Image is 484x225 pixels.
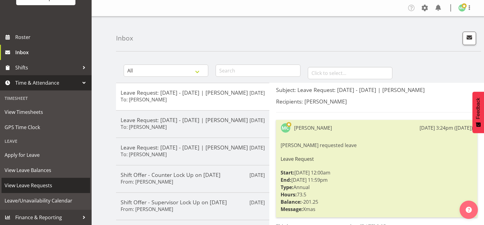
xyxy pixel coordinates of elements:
p: [DATE] [249,199,265,206]
div: [PERSON_NAME] requested leave [DATE] 12:00am [DATE] 11:59pm Annual 73.5 -201.25 Xmas [281,140,473,214]
strong: Type: [281,184,293,191]
div: Timesheet [2,92,90,104]
strong: Hours: [281,191,297,198]
h5: Leave Request: [DATE] - [DATE] | [PERSON_NAME] [121,144,265,151]
h4: Inbox [116,35,133,42]
a: View Timesheets [2,104,90,120]
span: Feedback [475,98,481,119]
strong: Balance: [281,199,302,205]
span: Apply for Leave [5,150,87,160]
h5: Subject: Leave Request: [DATE] - [DATE] | [PERSON_NAME] [276,86,477,93]
span: Leave/Unavailability Calendar [5,196,87,205]
h5: Recipients: [PERSON_NAME] [276,98,477,105]
h5: Shift Offer - Supervisor Lock Up on [DATE] [121,199,265,206]
a: Apply for Leave [2,147,90,163]
h5: Shift Offer - Counter Lock Up on [DATE] [121,171,265,178]
span: Finance & Reporting [15,213,79,222]
span: Time & Attendance [15,78,79,87]
div: [PERSON_NAME] [294,124,332,132]
span: Shifts [15,63,79,72]
strong: End: [281,177,291,183]
span: View Leave Requests [5,181,87,190]
input: Click to select... [308,67,392,79]
h6: To: [PERSON_NAME] [121,124,167,130]
button: Feedback - Show survey [472,92,484,133]
a: View Leave Balances [2,163,90,178]
h6: To: [PERSON_NAME] [121,97,167,103]
h6: From: [PERSON_NAME] [121,206,173,212]
img: melissa-cowen2635.jpg [281,123,290,133]
a: Leave/Unavailability Calendar [2,193,90,208]
div: Leave [2,135,90,147]
img: melissa-cowen2635.jpg [458,4,466,12]
span: View Timesheets [5,107,87,117]
h6: To: [PERSON_NAME] [121,151,167,157]
h5: Leave Request: [DATE] - [DATE] | [PERSON_NAME] [121,117,265,123]
span: GPS Time Clock [5,123,87,132]
p: [DATE] [249,117,265,124]
img: help-xxl-2.png [466,207,472,213]
strong: Message: [281,206,303,213]
span: View Leave Balances [5,166,87,175]
p: [DATE] [249,144,265,151]
p: [DATE] [249,171,265,179]
a: View Leave Requests [2,178,90,193]
span: Roster [15,33,89,42]
span: Inbox [15,48,89,57]
strong: Start: [281,169,294,176]
input: Search [216,65,300,77]
h6: Leave Request [281,156,473,162]
h5: Leave Request: [DATE] - [DATE] | [PERSON_NAME] [121,89,265,96]
a: GPS Time Clock [2,120,90,135]
h6: From: [PERSON_NAME] [121,179,173,185]
p: [DATE] [249,89,265,97]
div: [DATE] 3:24pm ([DATE]) [420,124,473,132]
